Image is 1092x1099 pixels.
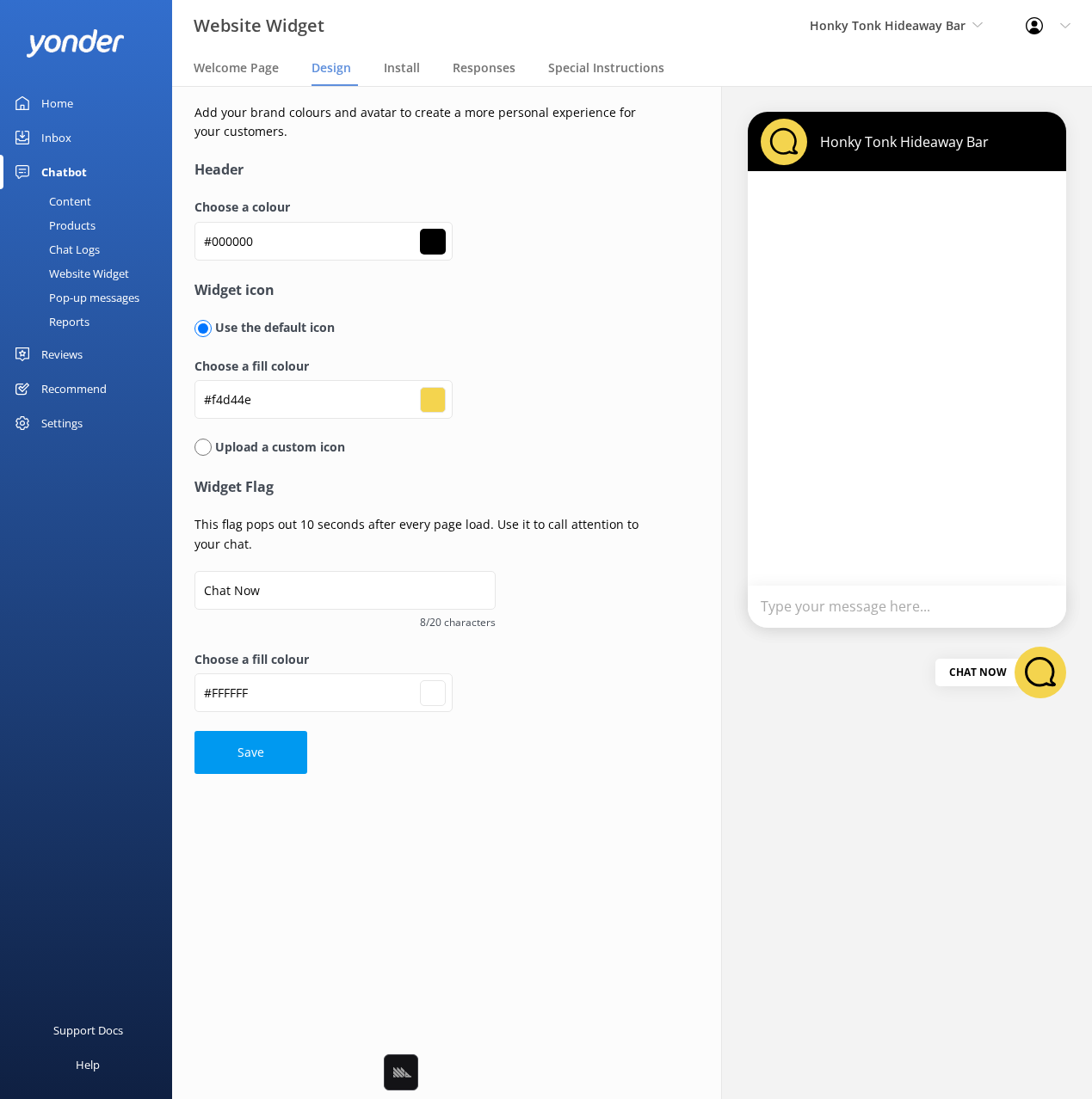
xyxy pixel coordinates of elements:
input: Chat [194,571,496,610]
span: Responses [453,59,515,77]
div: Chat Logs [10,237,100,261]
div: Type your message here... [748,586,1066,628]
a: Pop-up messages [10,285,172,310]
button: Save [194,731,307,774]
div: Content [10,189,91,213]
p: Upload a custom icon [212,438,345,457]
p: This flag pops out 10 seconds after every page load. Use it to call attention to your chat. [194,515,654,554]
div: Recommend [41,371,107,406]
a: Chat Logs [10,237,172,261]
div: Home [41,86,73,120]
span: Special Instructions [548,59,664,77]
p: Add your brand colours and avatar to create a more personal experience for your customers. [194,103,654,142]
h4: Header [194,159,654,181]
div: Help [76,1047,100,1082]
span: Welcome Page [194,59,279,77]
label: Choose a fill colour [194,650,654,669]
a: Website Widget [10,261,172,285]
p: Honky Tonk Hideaway Bar [807,132,989,151]
label: Choose a colour [194,198,654,217]
div: Chatbot [41,155,87,189]
h4: Widget Flag [194,476,654,499]
span: Honky Tonk Hideaway Bar [810,17,966,34]
span: Design [312,59,351,77]
a: Reports [10,310,172,334]
div: Pop-up messages [10,285,139,310]
div: Reports [10,310,89,334]
div: Chat Now [935,659,1021,686]
a: Products [10,213,172,237]
div: Reviews [41,337,83,371]
div: Products [10,213,96,237]
div: Support Docs [53,1013,123,1047]
div: Settings [41,406,83,440]
h4: Widget icon [194,279,654,302]
label: Choose a fill colour [194,357,654,376]
h3: Website Widget [194,12,324,40]
span: 8/20 characters [194,614,496,630]
span: Install [384,59,420,77]
p: Use the default icon [212,318,335,337]
div: Website Widget [10,261,129,285]
input: #fcfcfcf [194,673,453,712]
img: yonder-white-logo.png [26,29,125,58]
a: Content [10,189,172,213]
div: Inbox [41,120,71,155]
